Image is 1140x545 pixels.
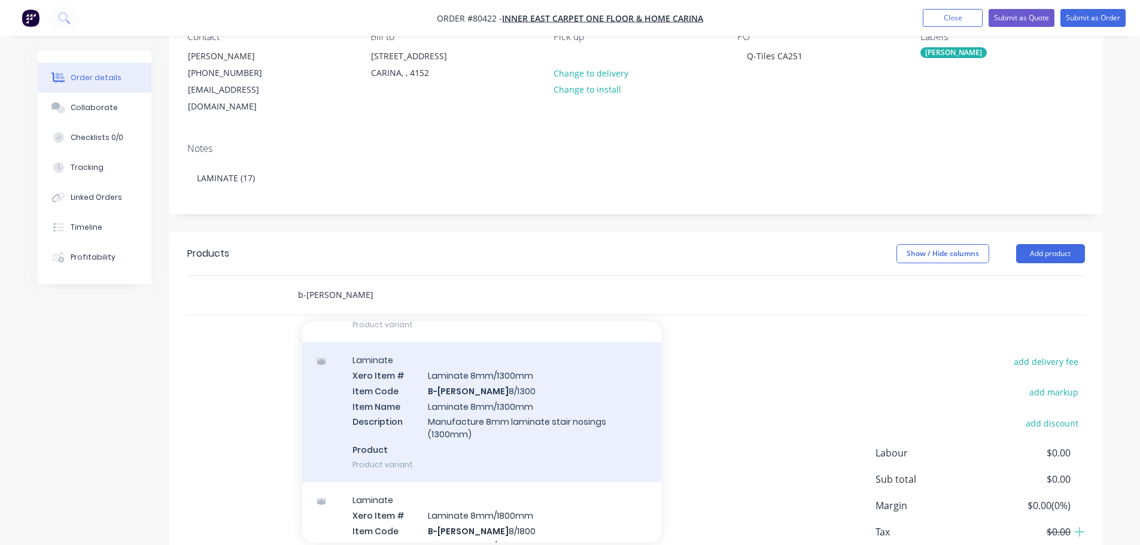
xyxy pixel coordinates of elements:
[187,31,351,42] div: Contact
[178,47,297,115] div: [PERSON_NAME][PHONE_NUMBER][EMAIL_ADDRESS][DOMAIN_NAME]
[554,31,718,42] div: Pick up
[989,9,1054,27] button: Submit as Quote
[188,81,287,115] div: [EMAIL_ADDRESS][DOMAIN_NAME]
[875,472,982,486] span: Sub total
[1008,354,1085,370] button: add delivery fee
[923,9,983,27] button: Close
[981,446,1070,460] span: $0.00
[502,13,703,24] a: Inner East Carpet One Floor & Home Carina
[737,47,812,65] div: Q-Tiles CA251
[38,123,151,153] button: Checklists 0/0
[71,222,102,233] div: Timeline
[547,65,634,81] button: Change to delivery
[71,192,122,203] div: Linked Orders
[71,102,118,113] div: Collaborate
[896,244,989,263] button: Show / Hide columns
[188,65,287,81] div: [PHONE_NUMBER]
[547,81,627,98] button: Change to install
[187,246,229,261] div: Products
[875,446,982,460] span: Labour
[38,63,151,93] button: Order details
[297,283,537,307] input: Start typing to add a product...
[981,525,1070,539] span: $0.00
[370,31,534,42] div: Bill to
[71,252,115,263] div: Profitability
[875,525,982,539] span: Tax
[22,9,39,27] img: Factory
[981,498,1070,513] span: $0.00 ( 0 %)
[38,242,151,272] button: Profitability
[1023,384,1085,400] button: add markup
[38,212,151,242] button: Timeline
[1020,415,1085,431] button: add discount
[38,93,151,123] button: Collaborate
[187,143,1085,154] div: Notes
[437,13,502,24] span: Order #80422 -
[71,132,123,143] div: Checklists 0/0
[38,153,151,182] button: Tracking
[361,47,481,86] div: [STREET_ADDRESS]CARINA, , 4152
[187,160,1085,196] div: LAMINATE (17)
[371,48,470,65] div: [STREET_ADDRESS]
[38,182,151,212] button: Linked Orders
[371,65,470,81] div: CARINA, , 4152
[71,72,121,83] div: Order details
[1060,9,1126,27] button: Submit as Order
[981,472,1070,486] span: $0.00
[737,31,901,42] div: PO
[1016,244,1085,263] button: Add product
[920,47,987,58] div: [PERSON_NAME]
[71,162,104,173] div: Tracking
[188,48,287,65] div: [PERSON_NAME]
[920,31,1084,42] div: Labels
[875,498,982,513] span: Margin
